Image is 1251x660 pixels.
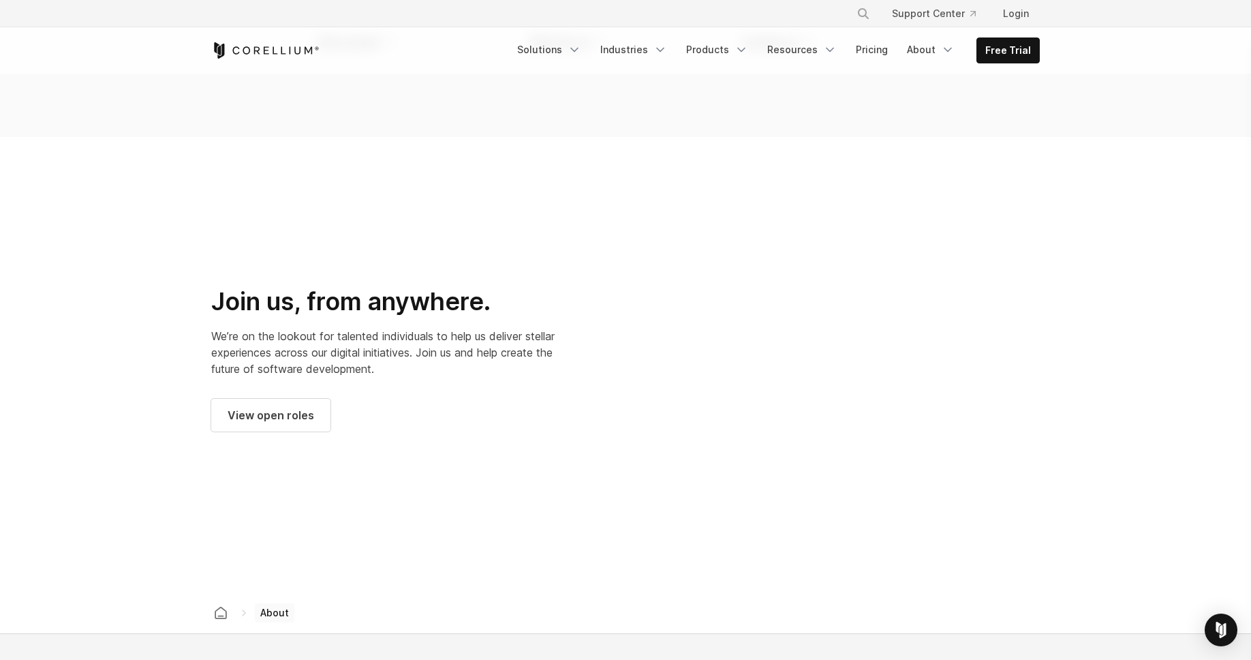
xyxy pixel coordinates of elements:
[255,603,294,622] span: About
[851,1,876,26] button: Search
[881,1,987,26] a: Support Center
[848,37,896,62] a: Pricing
[840,1,1040,26] div: Navigation Menu
[509,37,589,62] a: Solutions
[208,603,233,622] a: Corellium home
[211,286,560,317] h2: Join us, from anywhere.
[228,407,314,423] span: View open roles
[1205,614,1237,646] div: Open Intercom Messenger
[211,328,560,377] p: We’re on the lookout for talented individuals to help us deliver stellar experiences across our d...
[509,37,1040,63] div: Navigation Menu
[211,399,330,432] a: View open roles
[211,42,320,59] a: Corellium Home
[759,37,845,62] a: Resources
[992,1,1040,26] a: Login
[592,37,675,62] a: Industries
[899,37,963,62] a: About
[977,38,1039,63] a: Free Trial
[678,37,756,62] a: Products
